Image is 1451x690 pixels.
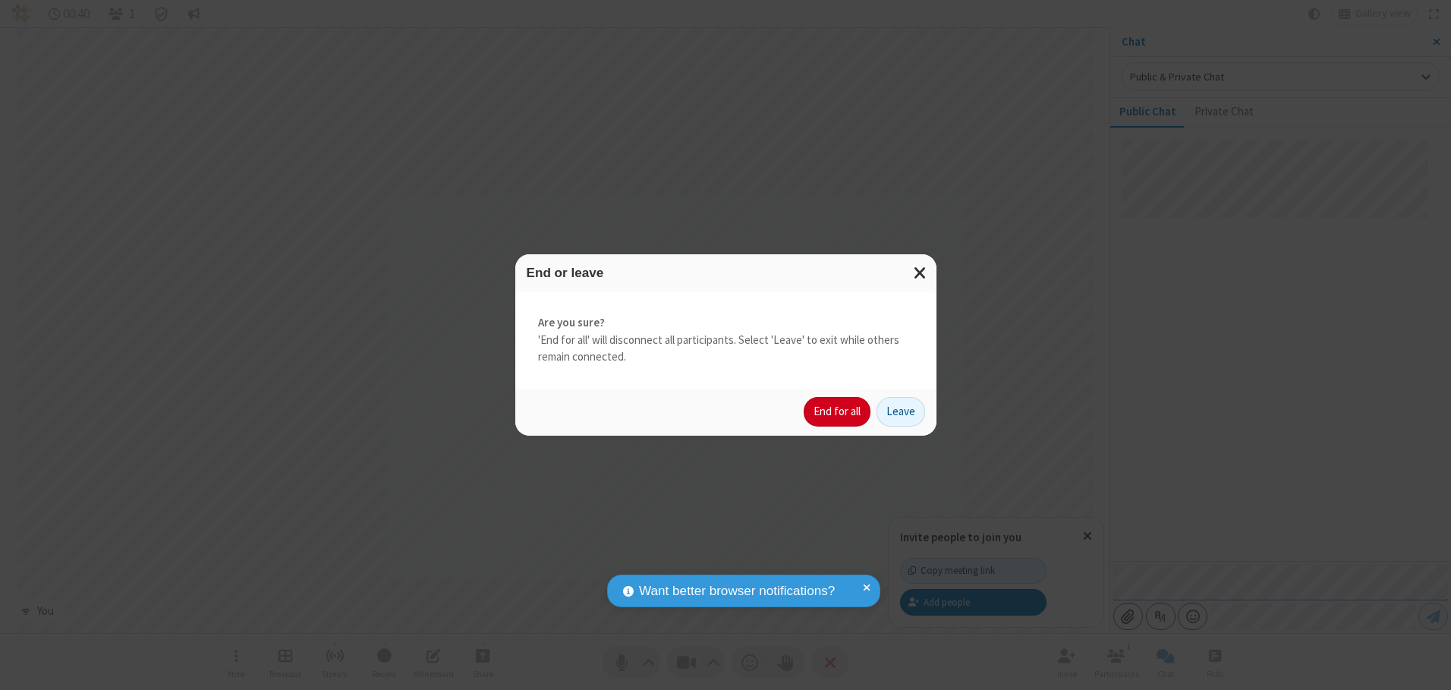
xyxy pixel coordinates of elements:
h3: End or leave [527,266,925,280]
button: Close modal [905,254,936,291]
div: 'End for all' will disconnect all participants. Select 'Leave' to exit while others remain connec... [515,291,936,389]
button: Leave [877,397,925,427]
strong: Are you sure? [538,314,914,332]
button: End for all [804,397,870,427]
span: Want better browser notifications? [639,581,835,601]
